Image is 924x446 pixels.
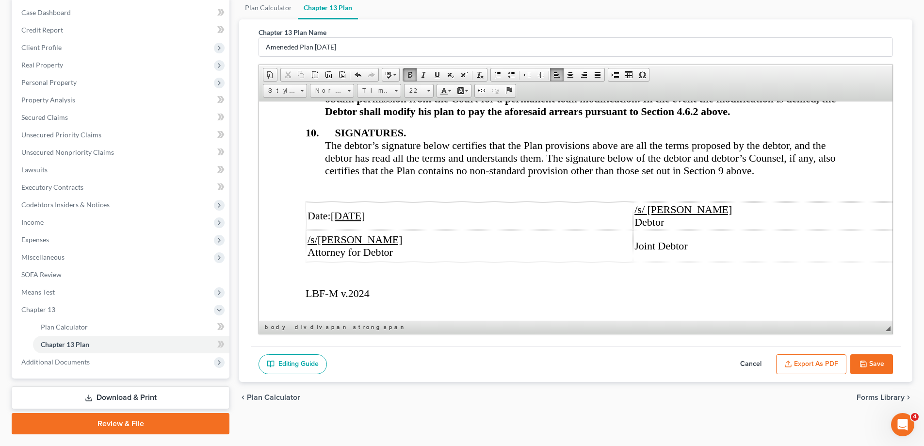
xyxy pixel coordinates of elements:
[14,109,229,126] a: Secured Claims
[891,413,914,436] iframe: Intercom live chat
[776,354,846,375] button: Export as PDF
[49,132,144,144] u: /s/[PERSON_NAME]
[21,253,65,261] span: Miscellaneous
[259,354,327,375] a: Editing Guide
[310,84,344,97] span: Normal (DIV)
[259,38,892,56] input: Enter name...
[21,148,114,156] span: Unsecured Nonpriority Claims
[21,235,49,244] span: Expenses
[33,336,229,353] a: Chapter 13 Plan
[430,68,444,81] a: Underline
[403,68,417,81] a: Bold
[375,102,473,127] span: Debtor
[382,322,408,332] a: span element
[14,179,229,196] a: Executory Contracts
[905,394,912,401] i: chevron_right
[911,413,919,421] span: 4
[622,68,635,81] a: Table
[457,68,471,81] a: Superscript
[259,27,326,37] label: Chapter 13 Plan Name
[14,144,229,161] a: Unsecured Nonpriority Claims
[14,91,229,109] a: Property Analysis
[281,68,294,81] a: Cut
[375,102,473,114] u: /s/ [PERSON_NAME]
[404,84,434,98] a: 22
[591,68,604,81] a: Justify
[263,68,277,81] a: Document Properties
[21,183,83,191] span: Executory Contracts
[857,394,912,401] button: Forms Library chevron_right
[41,340,89,348] span: Chapter 13 Plan
[21,78,77,86] span: Personal Property
[550,68,564,81] a: Align Left
[635,68,649,81] a: Insert Special Character
[444,68,457,81] a: Subscript
[263,84,297,97] span: Styles
[504,68,518,81] a: Insert/Remove Bulleted List
[351,322,381,332] a: strong element
[47,186,111,198] span: LBF-M v.2024
[14,266,229,283] a: SOFA Review
[437,84,454,97] a: Text Color
[310,84,354,98] a: Normal (DIV)
[324,322,350,332] a: span element
[322,68,335,81] a: Paste as plain text
[21,26,63,34] span: Credit Report
[14,161,229,179] a: Lawsuits
[886,326,891,331] span: Resize
[14,4,229,21] a: Case Dashboard
[850,354,893,375] button: Save
[857,394,905,401] span: Forms Library
[335,68,349,81] a: Paste from Word
[491,68,504,81] a: Insert/Remove Numbered List
[473,68,487,81] a: Remove Format
[564,68,577,81] a: Center
[12,413,229,434] a: Review & File
[21,165,48,174] span: Lawsuits
[293,322,308,332] a: div element
[21,8,71,17] span: Case Dashboard
[308,68,322,81] a: Paste
[259,101,892,320] iframe: Rich Text Editor, document-ckeditor
[49,132,144,157] span: Attorney for Debtor
[475,84,488,97] a: Link
[405,84,424,97] span: 22
[21,96,75,104] span: Property Analysis
[294,68,308,81] a: Copy
[21,358,90,366] span: Additional Documents
[375,138,428,150] span: Joint Debtor
[33,318,229,336] a: Plan Calculator
[21,43,62,51] span: Client Profile
[247,394,300,401] span: Plan Calculator
[417,68,430,81] a: Italic
[21,61,63,69] span: Real Property
[351,68,365,81] a: Undo
[21,131,101,139] span: Unsecured Priority Claims
[608,68,622,81] a: Insert Page Break for Printing
[520,68,534,81] a: Decrease Indent
[502,84,516,97] a: Anchor
[239,394,247,401] i: chevron_left
[577,68,591,81] a: Align Right
[729,354,772,375] button: Cancel
[239,394,300,401] button: chevron_left Plan Calculator
[263,84,307,98] a: Styles
[41,323,88,331] span: Plan Calculator
[534,68,548,81] a: Increase Indent
[21,270,62,279] span: SOFA Review
[21,218,44,226] span: Income
[382,68,399,81] a: Spell Checker
[357,84,401,98] a: Times New Roman
[12,386,229,409] a: Download & Print
[21,200,110,209] span: Codebtors Insiders & Notices
[14,21,229,39] a: Credit Report
[21,113,68,121] span: Secured Claims
[21,288,55,296] span: Means Test
[14,126,229,144] a: Unsecured Priority Claims
[308,322,323,332] a: div element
